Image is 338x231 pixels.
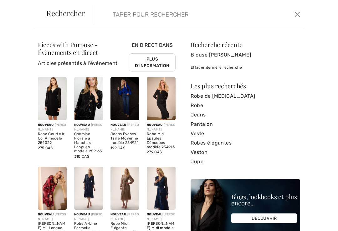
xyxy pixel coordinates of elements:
a: Robes élégantes [191,138,300,148]
div: Blogs, lookbooks et plus encore... [231,194,297,206]
a: Veston [191,148,300,157]
span: Nouveau [74,213,90,216]
div: [PERSON_NAME] [110,123,139,132]
a: Robe [191,101,300,110]
p: Articles présentés à l'événement. [38,60,129,67]
div: Jeans Évasés Taille Moyenne modèle 254921 [110,132,139,145]
div: DÉCOUVRIR [231,214,297,223]
div: En direct dans [129,42,176,72]
div: [PERSON_NAME] [74,212,103,222]
a: Plus d'information [129,53,176,71]
a: Jupe [191,157,300,166]
a: Jeans [191,110,300,120]
span: 279 CA$ [147,150,162,154]
img: Robe Midi Élégante Plissée modèle 254728. Taupe/silver [110,167,139,210]
span: Nouveau [147,123,162,127]
img: Chemise Florale à Manches Longues modèle 259163. Black/Multi [74,77,103,120]
span: Nouveau [110,123,126,127]
img: Robe Courte à Col V modèle 254029. Black [38,77,67,120]
img: Robe A-Line Formelle modèle 254735. Navy Blue [74,167,103,210]
div: [PERSON_NAME] [147,212,176,222]
div: Les plus recherchés [191,83,300,89]
div: [PERSON_NAME] [147,123,176,132]
span: Nouveau [38,123,54,127]
a: Robe de [MEDICAL_DATA] [191,91,300,101]
div: Robe Midi Épaules Dénudées modèle 254913 [147,132,176,149]
div: [PERSON_NAME] [38,212,67,222]
div: Recherche récente [191,42,300,48]
button: Ferme [293,9,302,19]
div: [PERSON_NAME] [38,123,67,132]
span: 275 CA$ [38,146,53,150]
div: Chemise Florale à Manches Longues modèle 259163 [74,132,103,154]
div: Robe Courte à Col V modèle 254029 [38,132,67,145]
span: Nouveau [74,123,90,127]
span: Rechercher [46,9,85,17]
img: Robe Midi Épaules Dénudées modèle 254913. Black [147,77,176,120]
span: Nouveau [147,213,162,216]
a: Pantalon [191,120,300,129]
div: [PERSON_NAME] [110,212,139,222]
span: 199 CA$ [110,146,125,150]
input: TAPER POUR RECHERCHER [108,5,247,24]
span: 310 CA$ [74,154,89,159]
span: Nouveau [110,213,126,216]
a: Blouse [PERSON_NAME] [191,50,300,60]
a: Veste [191,129,300,138]
span: Pieces with Purpose - Évènements en direct [38,40,98,57]
div: [PERSON_NAME] [74,123,103,132]
div: Effacer dernière recherche [191,65,300,70]
img: Robe Portefeuille Midi modèle 254721. Midnight Blue [147,167,176,210]
img: Jeans Évasés Taille Moyenne modèle 254921. Denim Medium Blue [110,77,139,120]
img: Robe Fourreau Mi-Longue modèle 254124. Black/red [38,167,67,210]
span: Nouveau [38,213,54,216]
